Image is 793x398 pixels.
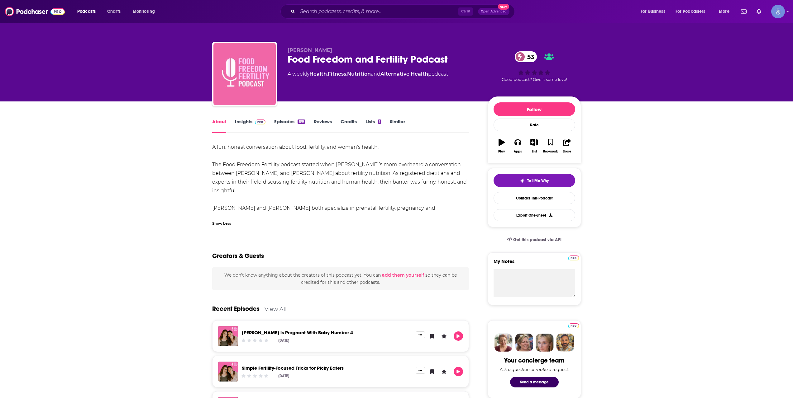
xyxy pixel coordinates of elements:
[218,326,238,346] img: Sophia is Pregnant With Baby Number 4
[309,71,327,77] a: Health
[478,8,509,15] button: Open AdvancedNew
[365,119,381,133] a: Lists1
[212,305,260,313] a: Recent Episodes
[514,150,522,153] div: Apps
[5,6,65,17] img: Podchaser - Follow, Share and Rate Podcasts
[556,334,574,352] img: Jon Profile
[771,5,785,18] span: Logged in as Spiral5-G1
[500,367,569,372] div: Ask a question or make a request.
[636,7,673,16] button: open menu
[327,71,328,77] span: ,
[671,7,714,16] button: open menu
[265,306,287,312] a: View All
[416,331,425,338] button: Show More Button
[278,338,289,343] div: [DATE]
[513,237,561,242] span: Get this podcast via API
[347,71,371,77] a: Nutrition
[488,47,581,86] div: 53Good podcast? Give it some love!
[510,377,559,387] button: Send a message
[314,119,332,133] a: Reviews
[454,331,463,341] button: Play
[212,143,469,230] div: A fun, honest conversation about food, fertility, and women’s health. The Food Freedom Fertility ...
[298,7,458,16] input: Search podcasts, credits, & more...
[458,7,473,16] span: Ctrl K
[241,373,269,378] div: Community Rating: 0 out of 5
[439,331,449,341] button: Leave a Rating
[213,43,276,105] img: Food Freedom and Fertility Podcast
[719,7,729,16] span: More
[133,7,155,16] span: Monitoring
[278,374,289,378] div: [DATE]
[328,71,346,77] a: Fitness
[242,330,353,335] a: Sophia is Pregnant With Baby Number 4
[494,135,510,157] button: Play
[107,7,121,16] span: Charts
[77,7,96,16] span: Podcasts
[536,334,554,352] img: Jules Profile
[494,102,575,116] button: Follow
[526,135,542,157] button: List
[498,4,509,10] span: New
[371,71,380,77] span: and
[559,135,575,157] button: Share
[255,119,266,124] img: Podchaser Pro
[428,367,437,376] button: Bookmark Episode
[416,367,425,374] button: Show More Button
[771,5,785,18] button: Show profile menu
[481,10,507,13] span: Open Advanced
[73,7,104,16] button: open menu
[676,7,705,16] span: For Podcasters
[568,322,579,328] a: Pro website
[521,51,537,62] span: 53
[542,135,559,157] button: Bookmark
[103,7,124,16] a: Charts
[754,6,764,17] a: Show notifications dropdown
[568,255,579,260] img: Podchaser Pro
[543,150,558,153] div: Bookmark
[242,365,344,371] a: Simple Fertility-Focused Tricks for Picky Eaters
[502,77,567,82] span: Good podcast? Give it some love!
[382,273,424,278] button: add them yourself
[641,7,665,16] span: For Business
[568,323,579,328] img: Podchaser Pro
[212,119,226,133] a: About
[510,135,526,157] button: Apps
[439,367,449,376] button: Leave a Rating
[288,47,332,53] span: [PERSON_NAME]
[298,119,305,124] div: 198
[274,119,305,133] a: Episodes198
[235,119,266,133] a: InsightsPodchaser Pro
[527,178,549,183] span: Tell Me Why
[224,272,457,285] span: We don't know anything about the creators of this podcast yet . You can so they can be credited f...
[428,331,437,341] button: Bookmark Episode
[494,258,575,269] label: My Notes
[288,70,448,78] div: A weekly podcast
[241,338,269,343] div: Community Rating: 0 out of 5
[498,150,505,153] div: Play
[515,334,533,352] img: Barbara Profile
[494,209,575,221] button: Export One-Sheet
[454,367,463,376] button: Play
[494,334,513,352] img: Sydney Profile
[771,5,785,18] img: User Profile
[504,357,564,364] div: Your concierge team
[218,362,238,382] img: Simple Fertility-Focused Tricks for Picky Eaters
[346,71,347,77] span: ,
[563,150,571,153] div: Share
[494,174,575,187] button: tell me why sparkleTell Me Why
[494,192,575,204] a: Contact This Podcast
[128,7,163,16] button: open menu
[380,71,428,77] a: Alternative Health
[378,119,381,124] div: 1
[568,255,579,260] a: Pro website
[390,119,405,133] a: Similar
[286,4,521,19] div: Search podcasts, credits, & more...
[520,178,525,183] img: tell me why sparkle
[341,119,357,133] a: Credits
[515,51,537,62] a: 53
[494,119,575,131] div: Rate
